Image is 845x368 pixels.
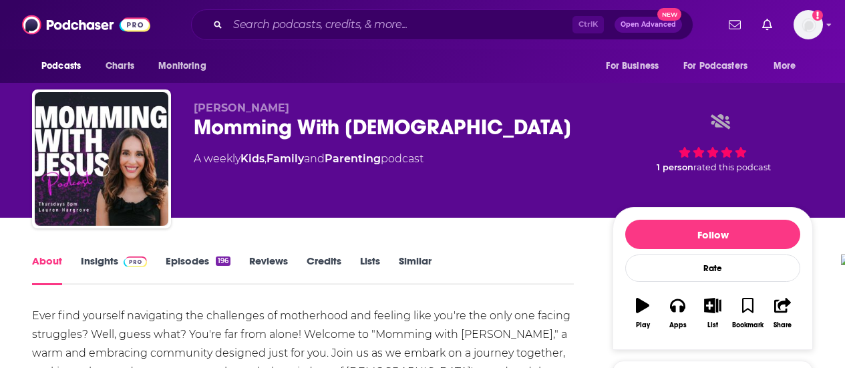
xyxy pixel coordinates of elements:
[304,152,325,165] span: and
[307,254,341,285] a: Credits
[675,53,767,79] button: open menu
[613,102,813,184] div: 1 personrated this podcast
[636,321,650,329] div: Play
[41,57,81,75] span: Podcasts
[166,254,230,285] a: Episodes196
[683,57,747,75] span: For Podcasters
[794,10,823,39] button: Show profile menu
[606,57,659,75] span: For Business
[32,53,98,79] button: open menu
[732,321,764,329] div: Bookmark
[360,254,380,285] a: Lists
[35,92,168,226] img: Momming With Jesus
[32,254,62,285] a: About
[766,289,800,337] button: Share
[774,321,792,329] div: Share
[81,254,147,285] a: InsightsPodchaser Pro
[812,10,823,21] svg: Add a profile image
[621,21,676,28] span: Open Advanced
[399,254,432,285] a: Similar
[265,152,267,165] span: ,
[695,289,730,337] button: List
[625,220,800,249] button: Follow
[723,13,746,36] a: Show notifications dropdown
[572,16,604,33] span: Ctrl K
[757,13,778,36] a: Show notifications dropdown
[194,151,424,167] div: A weekly podcast
[669,321,687,329] div: Apps
[216,256,230,266] div: 196
[707,321,718,329] div: List
[240,152,265,165] a: Kids
[774,57,796,75] span: More
[657,8,681,21] span: New
[597,53,675,79] button: open menu
[194,102,289,114] span: [PERSON_NAME]
[625,254,800,282] div: Rate
[22,12,150,37] img: Podchaser - Follow, Share and Rate Podcasts
[124,256,147,267] img: Podchaser Pro
[794,10,823,39] span: Logged in as amandawoods
[615,17,682,33] button: Open AdvancedNew
[249,254,288,285] a: Reviews
[191,9,693,40] div: Search podcasts, credits, & more...
[158,57,206,75] span: Monitoring
[764,53,813,79] button: open menu
[730,289,765,337] button: Bookmark
[228,14,572,35] input: Search podcasts, credits, & more...
[325,152,381,165] a: Parenting
[660,289,695,337] button: Apps
[657,162,693,172] span: 1 person
[267,152,304,165] a: Family
[106,57,134,75] span: Charts
[693,162,771,172] span: rated this podcast
[97,53,142,79] a: Charts
[149,53,223,79] button: open menu
[625,289,660,337] button: Play
[794,10,823,39] img: User Profile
